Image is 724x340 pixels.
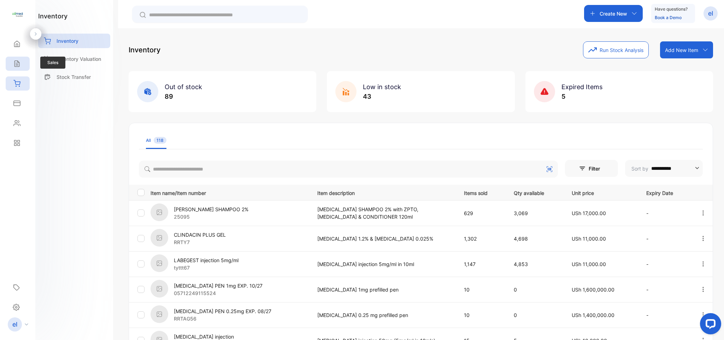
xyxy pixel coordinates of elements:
p: 10 [464,286,499,293]
button: Create New [584,5,643,22]
p: tyttt67 [174,264,239,271]
span: Sales [40,57,65,69]
p: Inventory Valuation [57,55,101,63]
p: 05712249115524 [174,289,263,297]
p: [MEDICAL_DATA] SHAMPOO 2% with ZPTO, [MEDICAL_DATA] & CONDITIONER 120ml [317,206,450,220]
p: Have questions? [655,6,688,13]
span: Out of stock [165,83,202,91]
span: USh 11,000.00 [572,236,606,242]
p: 3,069 [514,209,558,217]
p: Inventory [57,37,78,45]
p: 629 [464,209,499,217]
img: item [151,203,168,221]
button: el [704,5,718,22]
span: 118 [154,137,166,144]
p: Unit price [572,188,631,197]
p: 5 [561,92,602,101]
span: USh 11,000.00 [572,261,606,267]
img: item [151,280,168,298]
p: - [646,311,685,319]
p: Stock Transfer [57,73,91,81]
h1: inventory [38,11,67,21]
p: el [12,320,17,329]
a: Inventory [38,34,110,48]
p: 89 [165,92,202,101]
p: Item name/Item number [151,188,308,197]
p: [MEDICAL_DATA] 1.2% & [MEDICAL_DATA] 0.025% [317,235,450,242]
button: Sort by [625,160,703,177]
p: Sort by [631,165,648,172]
p: [MEDICAL_DATA] 1mg prefilled pen [317,286,450,293]
p: Item description [317,188,450,197]
div: All [146,137,166,144]
p: Add New Item [665,46,698,54]
p: 4,853 [514,260,558,268]
a: Book a Demo [655,15,682,20]
p: 25095 [174,213,248,220]
p: 10 [464,311,499,319]
img: item [151,305,168,323]
p: - [646,209,685,217]
span: USh 1,600,000.00 [572,287,614,293]
p: [MEDICAL_DATA] 0.25 mg prefilled pen [317,311,450,319]
p: RRTY7 [174,238,226,246]
p: Expiry Date [646,188,685,197]
p: 4,698 [514,235,558,242]
p: CLINDACIN PLUS GEL [174,231,226,238]
span: Expired Items [561,83,602,91]
p: 1,147 [464,260,499,268]
p: 0 [514,286,558,293]
img: logo [12,9,23,20]
img: item [151,254,168,272]
p: - [646,235,685,242]
p: RRTAG56 [174,315,271,322]
p: Inventory [129,45,160,55]
p: Items sold [464,188,499,197]
p: 0 [514,311,558,319]
iframe: LiveChat chat widget [694,310,724,340]
p: - [646,260,685,268]
button: Run Stock Analysis [583,41,649,58]
a: Inventory Valuation [38,52,110,66]
p: Create New [600,10,627,17]
span: Low in stock [363,83,401,91]
p: [PERSON_NAME] SHAMPOO 2% [174,206,248,213]
p: [MEDICAL_DATA] PEN 1mg EXP. 10/27 [174,282,263,289]
p: Qty available [514,188,558,197]
p: LABEGEST injection 5mg/ml [174,257,239,264]
span: USh 17,000.00 [572,210,606,216]
span: USh 1,400,000.00 [572,312,614,318]
p: el [708,9,713,18]
img: item [151,229,168,247]
p: [MEDICAL_DATA] injection 5mg/ml in 10ml [317,260,450,268]
p: [MEDICAL_DATA] PEN 0.25mg EXP. 08/27 [174,307,271,315]
p: 43 [363,92,401,101]
p: 1,302 [464,235,499,242]
a: Stock Transfer [38,70,110,84]
p: - [646,286,685,293]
